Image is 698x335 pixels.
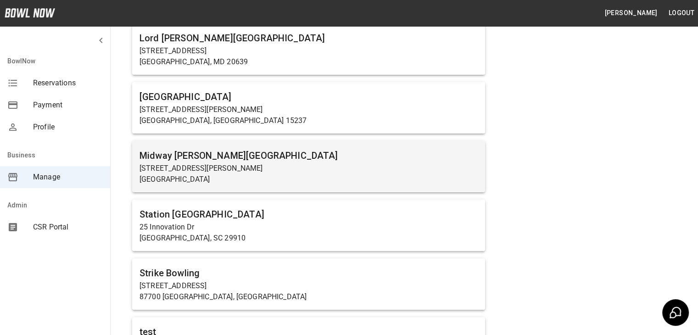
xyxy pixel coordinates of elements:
[140,31,478,45] h6: Lord [PERSON_NAME][GEOGRAPHIC_DATA]
[140,291,478,302] p: 87700 [GEOGRAPHIC_DATA], [GEOGRAPHIC_DATA]
[140,163,478,174] p: [STREET_ADDRESS][PERSON_NAME]
[140,104,478,115] p: [STREET_ADDRESS][PERSON_NAME]
[140,266,478,280] h6: Strike Bowling
[33,122,103,133] span: Profile
[140,207,478,222] h6: Station [GEOGRAPHIC_DATA]
[601,5,661,22] button: [PERSON_NAME]
[5,8,55,17] img: logo
[33,172,103,183] span: Manage
[33,100,103,111] span: Payment
[33,222,103,233] span: CSR Portal
[140,222,478,233] p: 25 Innovation Dr
[140,148,478,163] h6: Midway [PERSON_NAME][GEOGRAPHIC_DATA]
[140,89,478,104] h6: [GEOGRAPHIC_DATA]
[140,45,478,56] p: [STREET_ADDRESS]
[665,5,698,22] button: Logout
[140,280,478,291] p: [STREET_ADDRESS]
[140,174,478,185] p: [GEOGRAPHIC_DATA]
[140,115,478,126] p: [GEOGRAPHIC_DATA], [GEOGRAPHIC_DATA] 15237
[140,56,478,67] p: [GEOGRAPHIC_DATA], MD 20639
[140,233,478,244] p: [GEOGRAPHIC_DATA], SC 29910
[33,78,103,89] span: Reservations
